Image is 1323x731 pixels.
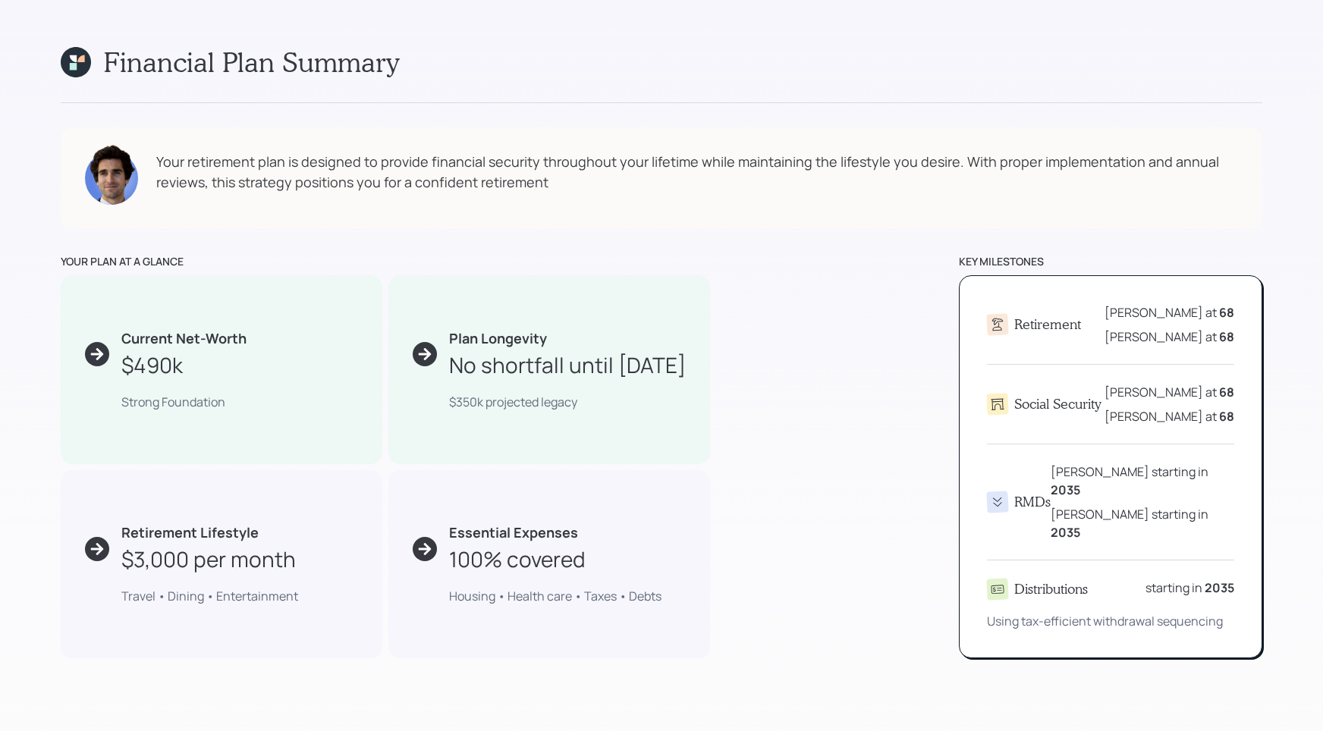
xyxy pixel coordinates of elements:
b: 68 [1219,384,1234,400]
b: 68 [1219,304,1234,321]
b: Retirement Lifestyle [121,523,259,541]
b: Current Net-Worth [121,329,247,347]
h4: Social Security [1014,396,1101,413]
b: 68 [1219,328,1234,345]
div: key milestones [959,253,1262,269]
div: Strong Foundation [121,393,358,411]
b: Essential Expenses [449,523,578,541]
div: Housing • Health care • Taxes • Debts [449,587,686,605]
div: [PERSON_NAME] at [1105,383,1234,401]
b: Plan Longevity [449,329,547,347]
img: harrison-schaefer-headshot-2.png [85,144,138,205]
h1: Financial Plan Summary [103,45,399,78]
b: 68 [1219,408,1234,425]
div: No shortfall until [DATE] [449,349,686,381]
h4: Distributions [1014,581,1088,598]
div: $490k [121,349,247,381]
div: Using tax-efficient withdrawal sequencing [987,612,1234,630]
div: $3,000 per month [121,543,296,575]
div: [PERSON_NAME] at [1105,328,1234,346]
div: [PERSON_NAME] starting in [1051,505,1234,541]
div: Your retirement plan is designed to provide financial security throughout your lifetime while mai... [156,152,1238,193]
div: starting in [1145,579,1234,597]
b: 2035 [1051,524,1080,541]
h4: RMDs [1014,494,1051,510]
b: 2035 [1051,482,1080,498]
div: your plan at a glance [61,253,710,269]
div: [PERSON_NAME] at [1105,303,1234,322]
h4: Retirement [1014,316,1081,333]
div: [PERSON_NAME] starting in [1051,463,1234,499]
div: Travel • Dining • Entertainment [121,587,358,605]
b: 2035 [1205,579,1234,596]
div: $350k projected legacy [449,393,686,411]
div: [PERSON_NAME] at [1105,407,1234,425]
div: 100% covered [449,543,586,575]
